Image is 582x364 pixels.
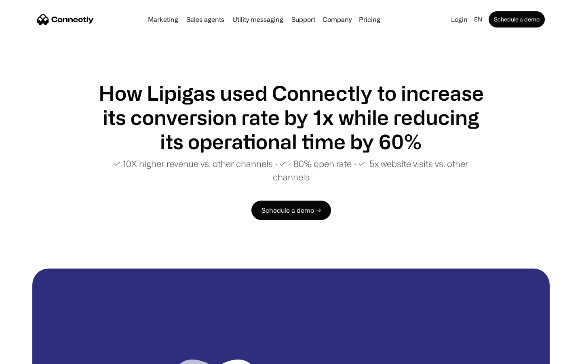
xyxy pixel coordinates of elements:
a: Schedule a demo → [251,201,331,220]
ul: Language list [16,350,48,361]
a: Support [288,16,318,23]
a: Utility messaging [229,16,287,23]
a: Pricing [356,16,384,23]
div: Company [323,14,352,25]
div: en [474,14,482,25]
p: ✓ 10X higher revenue vs. other channels ∙ ✓ ~80% open rate ∙ ✓ 5x website visits vs. other channels [97,157,485,184]
a: Login [448,14,471,25]
a: Marketing [145,16,181,23]
h1: How Lipigas used Connectly to increase its conversion rate by 1x while reducing its operational t... [97,81,485,154]
a: Schedule a demo [489,11,545,28]
a: Sales agents [183,16,228,23]
aside: Language selected: English [8,349,48,361]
